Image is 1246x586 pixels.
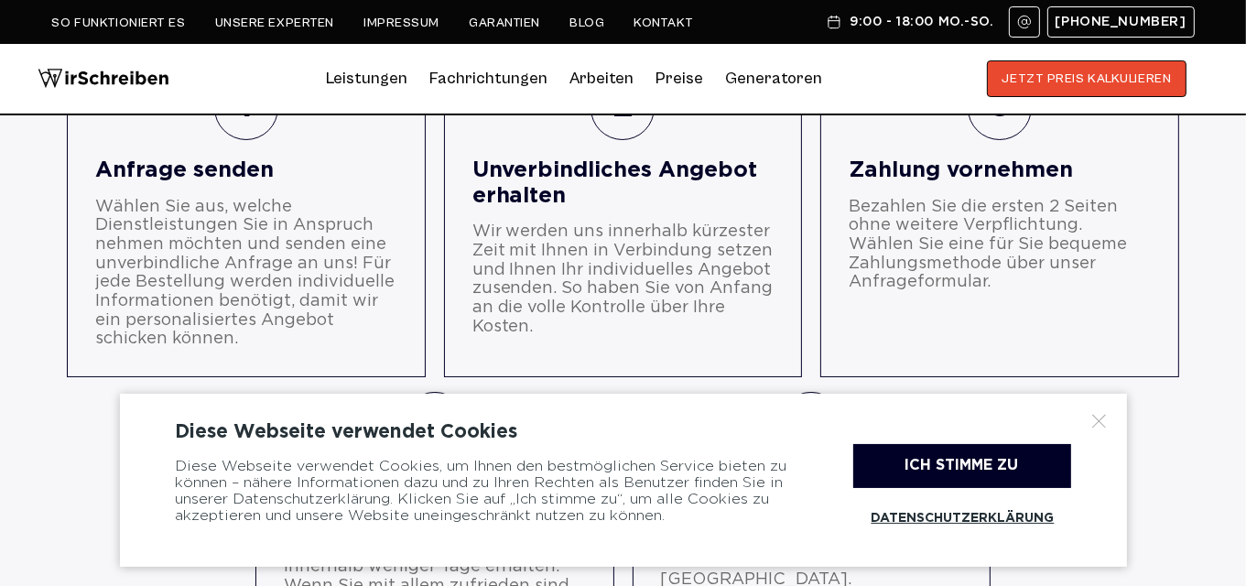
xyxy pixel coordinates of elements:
[403,392,467,456] div: 4
[1047,6,1195,38] a: [PHONE_NUMBER]
[656,69,703,88] a: Preise
[52,16,186,30] a: So funktioniert es
[853,444,1071,488] div: Ich stimme zu
[725,64,822,93] a: Generatoren
[472,222,775,336] div: Wir werden uns innerhalb kürzester Zeit mit Ihnen in Verbindung setzen und Ihnen Ihr individuelle...
[176,421,1071,443] div: Diese Webseite verwendet Cookies
[326,64,407,93] a: Leistungen
[569,64,634,93] a: Arbeiten
[215,16,334,30] a: Unsere Experten
[987,60,1187,97] button: JETZT PREIS KALKULIEREN
[853,497,1071,539] a: Datenschutzerklärung
[1056,15,1186,29] span: [PHONE_NUMBER]
[429,64,547,93] a: Fachrichtungen
[1017,15,1032,29] img: Email
[469,16,540,30] a: Garantien
[95,158,397,184] div: Anfrage senden
[849,158,1151,184] div: Zahlung vornehmen
[779,392,843,456] div: 5
[95,198,397,350] div: Wählen Sie aus, welche Dienstleistungen Sie in Anspruch nehmen möchten und senden eine unverbindl...
[826,15,842,29] img: Schedule
[176,444,807,539] div: Diese Webseite verwendet Cookies, um Ihnen den bestmöglichen Service bieten zu können – nähere In...
[569,16,604,30] a: Blog
[849,198,1151,292] div: Bezahlen Sie die ersten 2 Seiten ohne weitere Verpflichtung. Wählen Sie eine für Sie bequeme Zahl...
[472,158,775,209] div: Unverbindliches Angebot erhalten
[363,16,439,30] a: Impressum
[634,16,693,30] a: Kontakt
[38,60,169,97] img: logo wirschreiben
[850,15,993,29] span: 9:00 - 18:00 Mo.-So.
